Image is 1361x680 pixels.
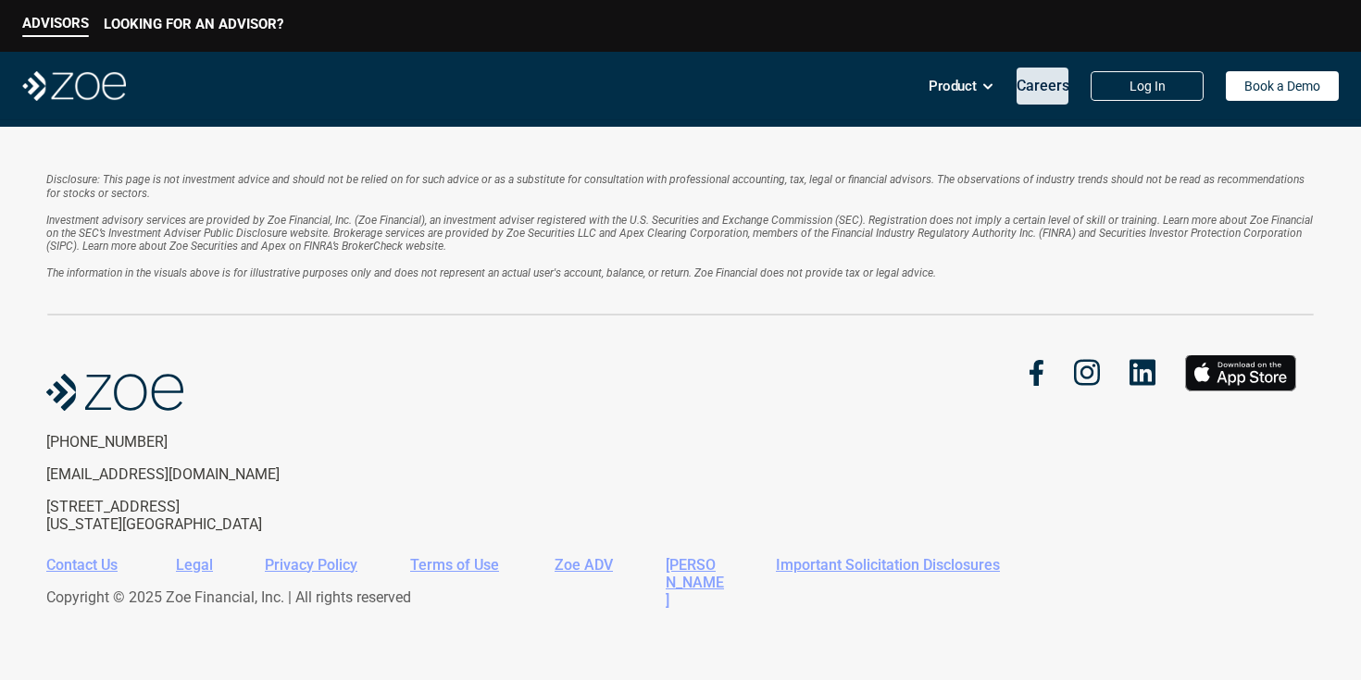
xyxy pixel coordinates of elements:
p: [STREET_ADDRESS] [US_STATE][GEOGRAPHIC_DATA] [46,498,350,533]
em: Investment advisory services are provided by Zoe Financial, Inc. (Zoe Financial), an investment a... [46,214,1316,253]
a: Log In [1091,71,1204,101]
a: [PERSON_NAME] [666,556,724,609]
a: Important Solicitation Disclosures [776,556,1000,574]
a: Contact Us [46,556,118,574]
em: The information in the visuals above is for illustrative purposes only and does not represent an ... [46,266,936,279]
a: Legal [176,556,213,574]
a: Book a Demo [1226,71,1339,101]
p: [PHONE_NUMBER] [46,433,350,451]
p: [EMAIL_ADDRESS][DOMAIN_NAME] [46,465,350,483]
p: Product [929,72,977,100]
a: Terms of Use [410,556,499,574]
a: Careers [1017,68,1068,105]
a: Zoe ADV [555,556,613,574]
p: Careers [1017,77,1069,94]
p: LOOKING FOR AN ADVISOR? [104,16,283,32]
p: Log In [1130,79,1166,94]
p: Book a Demo [1244,79,1320,94]
p: Copyright © 2025 Zoe Financial, Inc. | All rights reserved [46,588,1301,606]
em: Disclosure: This page is not investment advice and should not be relied on for such advice or as ... [46,173,1307,199]
p: ADVISORS [22,15,89,31]
a: Privacy Policy [265,556,357,574]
